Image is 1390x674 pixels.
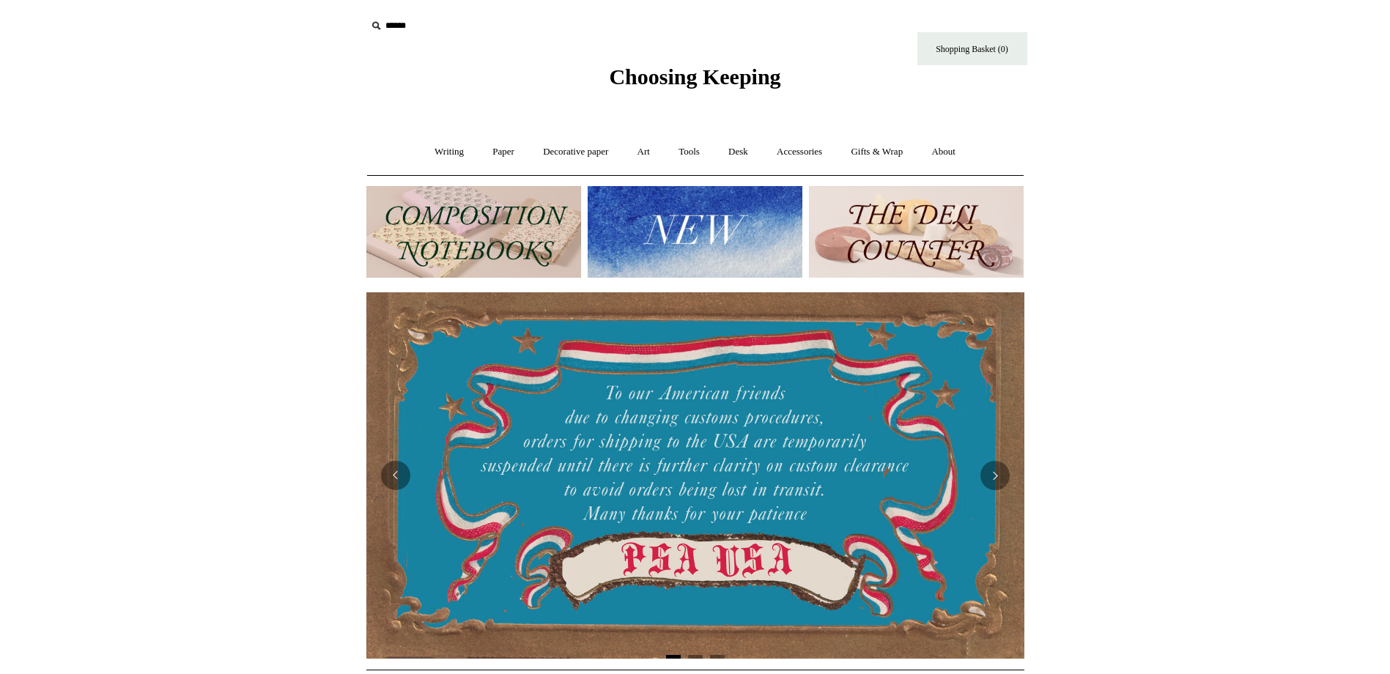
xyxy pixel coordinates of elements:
button: Page 3 [710,655,725,659]
button: Page 1 [666,655,681,659]
button: Previous [381,461,410,490]
a: Art [624,133,663,171]
img: USA PSA .jpg__PID:33428022-6587-48b7-8b57-d7eefc91f15a [366,292,1024,659]
a: Choosing Keeping [609,76,780,86]
button: Next [980,461,1010,490]
a: Accessories [764,133,835,171]
a: Writing [421,133,477,171]
img: New.jpg__PID:f73bdf93-380a-4a35-bcfe-7823039498e1 [588,186,802,278]
span: Choosing Keeping [609,64,780,89]
a: Tools [665,133,713,171]
a: Shopping Basket (0) [917,32,1027,65]
a: Gifts & Wrap [838,133,916,171]
button: Page 2 [688,655,703,659]
a: Decorative paper [530,133,621,171]
a: Desk [715,133,761,171]
a: Paper [479,133,528,171]
img: The Deli Counter [809,186,1024,278]
img: 202302 Composition ledgers.jpg__PID:69722ee6-fa44-49dd-a067-31375e5d54ec [366,186,581,278]
a: About [918,133,969,171]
